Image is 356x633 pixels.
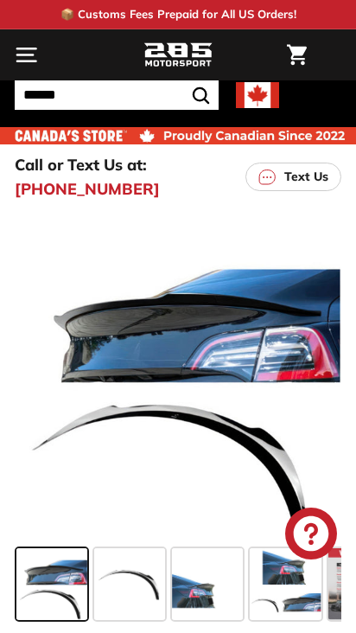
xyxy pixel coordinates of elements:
[284,168,328,186] p: Text Us
[280,508,342,564] inbox-online-store-chat: Shopify online store chat
[15,153,147,176] p: Call or Text Us at:
[15,80,219,110] input: Search
[15,177,160,201] a: [PHONE_NUMBER]
[60,6,296,23] p: 📦 Customs Fees Prepaid for All US Orders!
[278,30,315,80] a: Cart
[245,163,341,191] a: Text Us
[143,41,213,70] img: Logo_285_Motorsport_areodynamics_components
